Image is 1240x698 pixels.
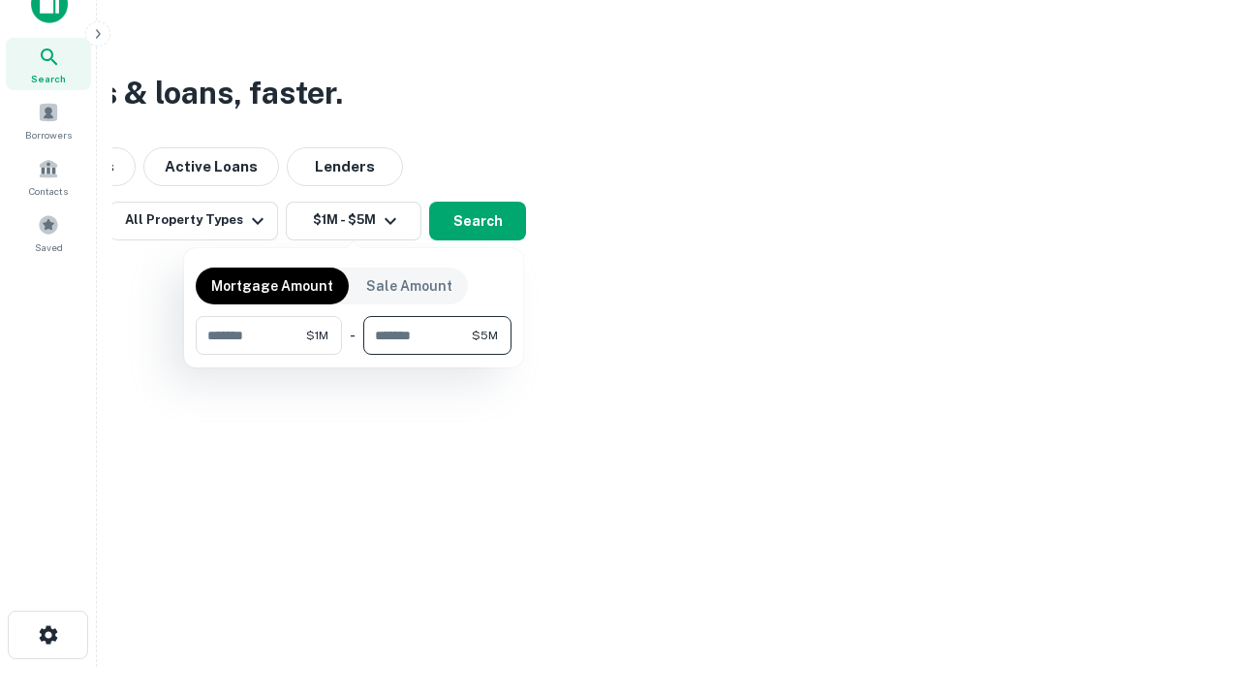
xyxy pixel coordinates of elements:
[306,327,328,344] span: $1M
[350,316,356,355] div: -
[1143,543,1240,636] iframe: Chat Widget
[472,327,498,344] span: $5M
[211,275,333,297] p: Mortgage Amount
[366,275,452,297] p: Sale Amount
